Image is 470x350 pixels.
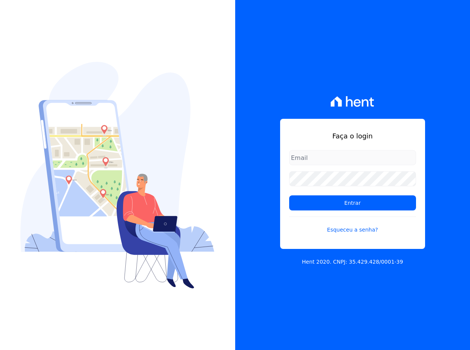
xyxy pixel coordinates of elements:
[289,216,416,234] a: Esqueceu a senha?
[289,195,416,210] input: Entrar
[20,62,214,289] img: Login
[289,131,416,141] h1: Faça o login
[302,258,403,266] p: Hent 2020. CNPJ: 35.429.428/0001-39
[289,150,416,165] input: Email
